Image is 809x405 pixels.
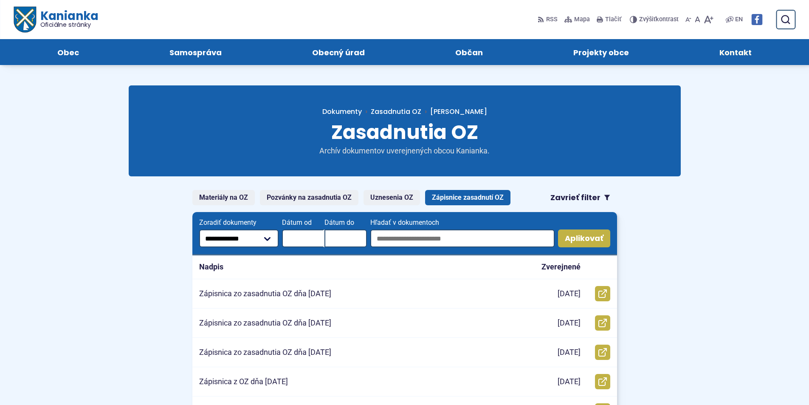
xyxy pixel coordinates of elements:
span: [PERSON_NAME] [430,107,487,116]
p: [DATE] [558,289,581,299]
span: Dátum do [324,219,367,227]
span: Hľadať v dokumentoch [370,219,554,227]
span: Občan [455,39,483,65]
a: Uznesenia OZ [364,190,420,205]
a: Materiály na OZ [192,190,255,205]
span: Dátum od [282,219,324,227]
span: Dokumenty [322,107,362,116]
a: Obecný úrad [275,39,401,65]
span: Tlačiť [605,16,621,23]
span: RSS [546,14,558,25]
a: Zápisnice zasadnutí OZ [425,190,510,205]
span: Obecný úrad [312,39,365,65]
a: Kontakt [683,39,789,65]
img: Prejsť na domovskú stránku [14,7,36,33]
img: Prejsť na Facebook stránku [751,14,762,25]
p: Archív dokumentov uverejnených obcou Kanianka. [303,146,507,156]
a: Obec [20,39,116,65]
p: Zápisnica z OZ dňa [DATE] [199,377,288,387]
a: RSS [538,11,559,28]
button: Zavrieť filter [544,190,617,205]
a: Občan [419,39,520,65]
select: Zoradiť dokumenty [199,229,279,247]
p: Nadpis [199,262,223,272]
span: Kanianka [36,10,98,28]
span: EN [735,14,743,25]
span: Zoradiť dokumenty [199,219,279,227]
a: EN [733,14,744,25]
button: Zväčšiť veľkosť písma [702,11,715,28]
p: [DATE] [558,318,581,328]
a: Projekty obce [537,39,666,65]
span: Mapa [574,14,590,25]
span: Oficiálne stránky [40,22,98,28]
p: Zápisnica zo zasadnutia OZ dňa [DATE] [199,348,331,357]
button: Tlačiť [595,11,623,28]
p: [DATE] [558,348,581,357]
p: Zápisnica zo zasadnutia OZ dňa [DATE] [199,318,331,328]
a: Samospráva [132,39,258,65]
a: Pozvánky na zasadnutia OZ [260,190,358,205]
span: Projekty obce [573,39,629,65]
span: Zasadnutia OZ [331,119,478,146]
button: Aplikovať [558,229,610,247]
a: Dokumenty [322,107,371,116]
input: Dátum do [324,229,367,247]
span: Zvýšiť [639,16,656,23]
span: Zavrieť filter [550,193,600,203]
span: Samospráva [169,39,222,65]
input: Hľadať v dokumentoch [370,229,554,247]
a: Zasadnutia OZ [371,107,421,116]
button: Nastaviť pôvodnú veľkosť písma [693,11,702,28]
input: Dátum od [282,229,324,247]
a: Mapa [563,11,592,28]
p: Zápisnica zo zasadnutia OZ dňa [DATE] [199,289,331,299]
span: Obec [57,39,79,65]
span: Kontakt [719,39,752,65]
button: Zmenšiť veľkosť písma [684,11,693,28]
button: Zvýšiťkontrast [630,11,680,28]
a: [PERSON_NAME] [421,107,487,116]
span: kontrast [639,16,679,23]
a: Logo Kanianka, prejsť na domovskú stránku. [14,7,98,33]
p: [DATE] [558,377,581,387]
p: Zverejnené [541,262,581,272]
